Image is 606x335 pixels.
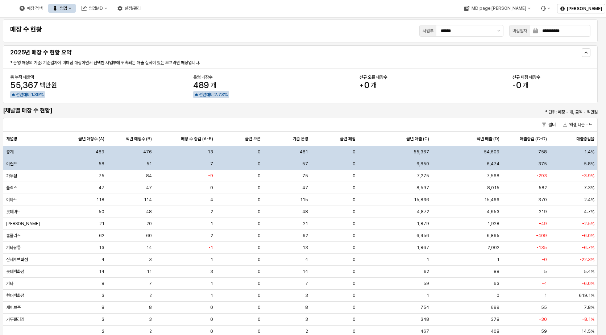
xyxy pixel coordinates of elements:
[536,233,547,239] span: -409
[210,185,213,191] span: 0
[218,92,224,97] span: 73
[6,185,17,191] span: 플렉스
[214,92,217,97] span: 2
[424,269,429,274] span: 92
[460,4,535,13] div: MD page 이동
[258,209,261,215] span: 0
[541,328,547,334] span: 59
[536,173,547,179] span: -293
[306,328,308,334] span: 2
[101,257,104,262] span: 4
[302,209,308,215] span: 48
[146,161,152,167] span: 51
[536,245,547,251] span: -135
[414,197,429,203] span: 15,836
[10,74,76,80] div: 총 누적 매출액
[149,281,152,286] span: 7
[149,328,152,334] span: 2
[303,233,308,239] span: 62
[491,317,499,322] span: 378
[360,74,396,80] div: 신규 오픈 매장수
[302,173,308,179] span: 75
[303,269,308,274] span: 14
[99,269,104,274] span: 14
[99,245,104,251] span: 13
[302,161,308,167] span: 57
[210,161,213,167] span: 7
[217,92,218,97] span: .
[539,317,547,322] span: -30
[77,4,112,13] button: 영업MD
[78,136,104,142] span: 금년 매장수 (A)
[258,245,261,251] span: 0
[542,281,547,286] span: -4
[353,328,356,334] span: 0
[420,305,429,310] span: 754
[539,221,547,227] span: -49
[34,92,40,97] span: 39
[10,26,298,33] h4: 매장 수 현황
[484,149,499,155] span: 54,609
[21,80,22,90] span: ,
[371,82,377,88] span: 개
[194,91,228,98] span: up 2.73% positive trend
[538,161,547,167] span: 375
[353,269,356,274] span: 0
[417,221,429,227] span: 1,879
[302,185,308,191] span: 47
[99,209,104,215] span: 50
[211,82,216,88] span: 개
[125,6,141,11] div: 설정/관리
[258,149,261,155] span: 0
[11,91,43,98] span: up 1.39% positive trend
[6,173,17,179] span: 가두점
[60,6,67,11] div: 영업
[416,233,429,239] span: 6,456
[147,269,152,274] span: 11
[144,197,152,203] span: 114
[193,80,209,90] span: 489
[40,82,57,88] span: 백만원
[582,317,594,322] span: -8.1%
[146,221,152,227] span: 20
[300,149,308,155] span: 481
[149,257,152,262] span: 3
[305,257,308,262] span: 4
[6,233,21,239] span: 홈플러스
[512,27,527,34] div: 마감일자
[353,293,356,298] span: 0
[101,293,104,298] span: 3
[584,269,594,274] span: 5.4%
[10,59,395,66] p: * 운영 매장의 기준: 기준일자에 미폐점 매장이면서 선택한 사업부에 귀속되는 매출 실적이 있는 오프라인 매장입니다.
[146,209,152,215] span: 48
[512,74,590,80] div: 신규 폐점 매장수
[582,233,594,239] span: -6.0%
[3,107,147,114] h5: [채널별 매장 수 현황]
[360,82,364,88] span: +
[211,233,213,239] span: 2
[582,173,594,179] span: -3.9%
[584,149,594,155] span: 1.4%
[292,136,308,142] span: 기존 운영
[143,149,152,155] span: 476
[576,136,594,142] span: 매출증감율
[89,6,103,11] div: 영업MD
[471,6,526,11] div: MD page [PERSON_NAME]
[544,269,547,274] span: 5
[48,4,76,13] div: 영업
[364,80,369,90] span: 0
[494,281,499,286] span: 63
[423,27,433,34] div: 사업부
[210,269,213,274] span: 3
[6,209,21,215] span: 롯데마트
[340,136,356,142] span: 금년 폐점
[258,257,261,262] span: 0
[199,91,213,98] span: 전년대비
[10,80,21,90] span: 55
[420,328,429,334] span: 467
[516,80,521,90] span: 0
[584,209,594,215] span: 4.7%
[353,185,356,191] span: 0
[536,4,554,13] div: Menu item 6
